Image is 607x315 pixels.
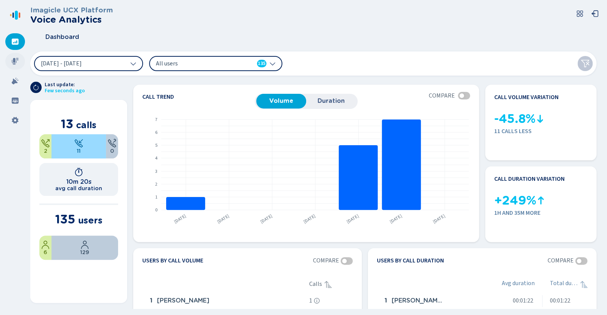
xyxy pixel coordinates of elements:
text: 1 [155,194,157,200]
svg: unknown-call [107,139,117,148]
text: 5 [155,142,157,148]
span: Volume [260,98,302,104]
span: Compare [313,257,339,264]
svg: chevron-down [269,61,275,67]
span: Last update: [45,82,85,88]
text: [DATE] [259,213,274,225]
div: Sorted ascending, click to sort descending [579,280,588,289]
span: Duration [310,98,352,104]
span: +249% [494,194,536,208]
div: Ahmad Alkhalili [147,293,306,309]
svg: dashboard-filled [11,38,19,45]
h2: avg call duration [55,185,102,191]
span: 11 [77,148,81,154]
span: [PERSON_NAME] [392,297,443,304]
span: [PERSON_NAME] [157,297,209,304]
svg: kpi-down [535,114,545,123]
div: 0% [106,134,118,158]
span: 0 [110,148,114,154]
h4: Call duration variation [494,175,565,182]
div: Massimiliano Prando [381,293,494,309]
h4: Users by call duration [377,257,444,265]
svg: groups-filled [11,97,19,104]
text: [DATE] [216,213,230,225]
svg: kpi-up [536,196,545,205]
h2: Voice Analytics [30,14,113,25]
text: 2 [155,181,157,187]
span: 129 [80,249,89,255]
div: Recordings [5,53,25,70]
span: 1 [384,297,387,304]
span: 6 [44,249,47,255]
span: 00:01:22 [550,297,570,304]
h4: Call volume variation [494,94,559,101]
svg: mic-fill [11,57,19,65]
h4: Users by call volume [142,257,203,265]
text: 3 [155,168,157,174]
div: 4.44% [39,236,51,260]
svg: user-profile [80,240,89,249]
span: 135 [258,60,266,67]
span: [DATE] - [DATE] [41,61,82,67]
span: Compare [548,257,574,264]
text: 6 [155,129,157,135]
button: [DATE] - [DATE] [34,56,143,71]
span: calls [76,119,96,130]
svg: telephone-inbound [74,139,83,148]
svg: alarm-filled [11,77,19,85]
button: Volume [256,94,306,108]
text: [DATE] [388,213,403,225]
div: Settings [5,112,25,129]
svg: funnel-disabled [581,59,590,68]
span: Calls [309,281,322,287]
div: Sorted ascending, click to sort descending [324,280,333,289]
text: [DATE] [302,213,317,225]
button: Duration [306,94,356,108]
svg: arrow-clockwise [33,84,39,90]
svg: timer [74,168,83,177]
div: 84.62% [51,134,106,158]
span: 11 calls less [494,128,587,135]
text: [DATE] [431,213,446,225]
span: Few seconds ago [45,88,85,94]
span: 00:01:22 [512,297,533,304]
text: 4 [155,155,157,161]
span: Avg duration [501,280,534,289]
text: [DATE] [173,213,187,225]
h3: Imagicle UCX Platform [30,6,113,14]
svg: user-profile [41,240,50,249]
span: 1h and 35m more [494,209,587,216]
span: Dashboard [45,34,79,40]
span: 2 [44,148,47,154]
div: Dashboard [5,33,25,50]
text: 7 [155,116,157,123]
svg: sortAscending [579,280,588,289]
span: Total duration [550,280,579,289]
div: 15.38% [39,134,51,158]
div: 95.56% [51,236,118,260]
span: 1 [309,297,312,304]
h4: Call trend [142,94,255,100]
h1: 10m 20s [66,178,92,185]
span: -45.8% [494,112,535,126]
div: Alarms [5,73,25,89]
svg: info-circle [314,298,320,304]
span: All users [156,59,243,68]
svg: sortAscending [324,280,333,289]
span: 135 [55,212,75,227]
text: 0 [155,206,157,213]
svg: telephone-outbound [41,139,50,148]
span: users [78,215,103,226]
button: Clear filters [577,56,593,71]
span: Compare [429,92,455,99]
div: Total duration [550,280,587,289]
span: 1 [150,297,153,304]
text: [DATE] [345,213,360,225]
svg: chevron-down [130,61,136,67]
svg: box-arrow-left [591,10,599,17]
div: Groups [5,92,25,109]
span: 13 [61,116,73,131]
div: Calls [309,280,353,289]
